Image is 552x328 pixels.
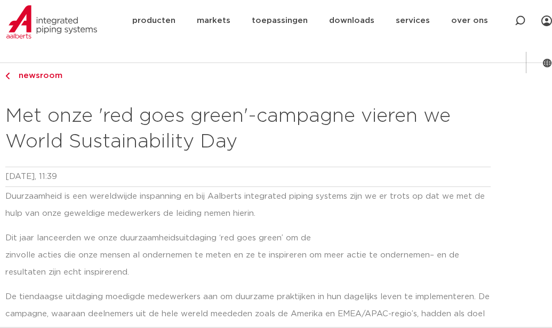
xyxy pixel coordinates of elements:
p: Duurzaamheid is een wereldwijde inspanning en bij Aalberts integrated piping systems zijn we er t... [5,188,491,222]
img: chevron-right.svg [5,73,10,80]
span: newsroom [12,72,62,80]
span: , [35,173,36,181]
time: 11:39 [39,173,57,181]
h2: Met onze 'red goes green'-campagne vieren we World Sustainability Day [5,104,491,155]
time: [DATE] [5,173,35,181]
p: Dit jaar lanceerden we onze duurzaamheidsuitdaging ‘red goes green’ om de zinvolle acties die onz... [5,230,491,281]
a: newsroom [5,69,491,82]
div: my IPS [541,9,552,33]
